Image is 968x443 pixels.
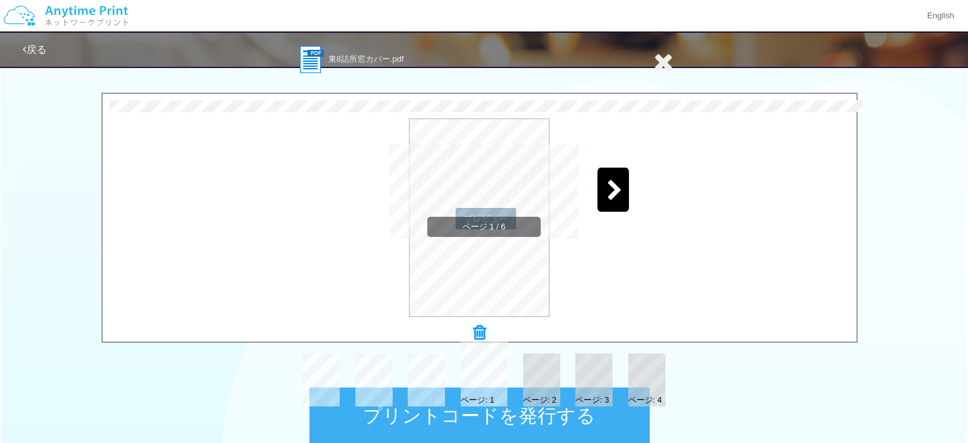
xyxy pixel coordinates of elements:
[461,394,494,406] div: ページ: 1
[427,217,541,238] span: ページ 1 / 6
[575,394,609,406] div: ページ: 3
[328,54,404,64] span: 東8詰所窓カバー.pdf
[523,394,556,406] div: ページ: 2
[628,394,662,406] div: ページ: 4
